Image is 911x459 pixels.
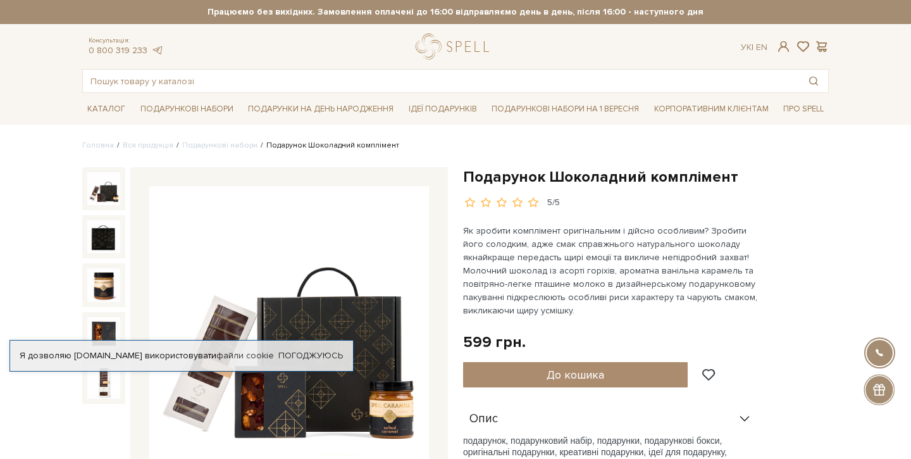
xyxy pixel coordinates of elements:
p: Як зробити комплімент оригінальним і дійсно особливим? Зробити його солодким, адже смак справжньо... [463,224,760,317]
a: Корпоративним клієнтам [649,98,774,120]
div: Я дозволяю [DOMAIN_NAME] використовувати [10,350,353,362]
h1: Подарунок Шоколадний комплімент [463,167,829,187]
a: Подарунки на День народження [243,99,399,119]
a: telegram [151,45,163,56]
img: Подарунок Шоколадний комплімент [87,365,120,398]
a: Про Spell [778,99,829,119]
a: Подарункові набори [182,141,257,150]
img: Подарунок Шоколадний комплімент [87,172,120,205]
a: Вся продукція [123,141,173,150]
img: Подарунок Шоколадний комплімент [87,268,120,301]
a: Погоджуюсь [278,350,343,362]
a: Головна [82,141,114,150]
span: Консультація: [89,37,163,45]
a: Каталог [82,99,130,119]
span: До кошика [547,368,604,382]
li: Подарунок Шоколадний комплімент [257,140,399,151]
a: 0 800 319 233 [89,45,147,56]
strong: Працюємо без вихідних. Замовлення оплачені до 16:00 відправляємо день в день, після 16:00 - насту... [82,6,829,18]
div: Ук [741,42,767,53]
a: En [756,42,767,53]
a: logo [416,34,495,60]
a: файли cookie [216,350,274,361]
a: Подарункові набори на 1 Вересня [486,98,644,120]
a: Подарункові набори [135,99,239,119]
input: Пошук товару у каталозі [83,70,799,92]
div: 5/5 [547,197,560,209]
span: | [752,42,753,53]
span: Опис [469,413,498,425]
button: Пошук товару у каталозі [799,70,828,92]
button: До кошика [463,362,688,387]
div: 599 грн. [463,332,526,352]
a: Ідеї подарунків [404,99,482,119]
img: Подарунок Шоколадний комплімент [87,317,120,350]
img: Подарунок Шоколадний комплімент [87,220,120,253]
